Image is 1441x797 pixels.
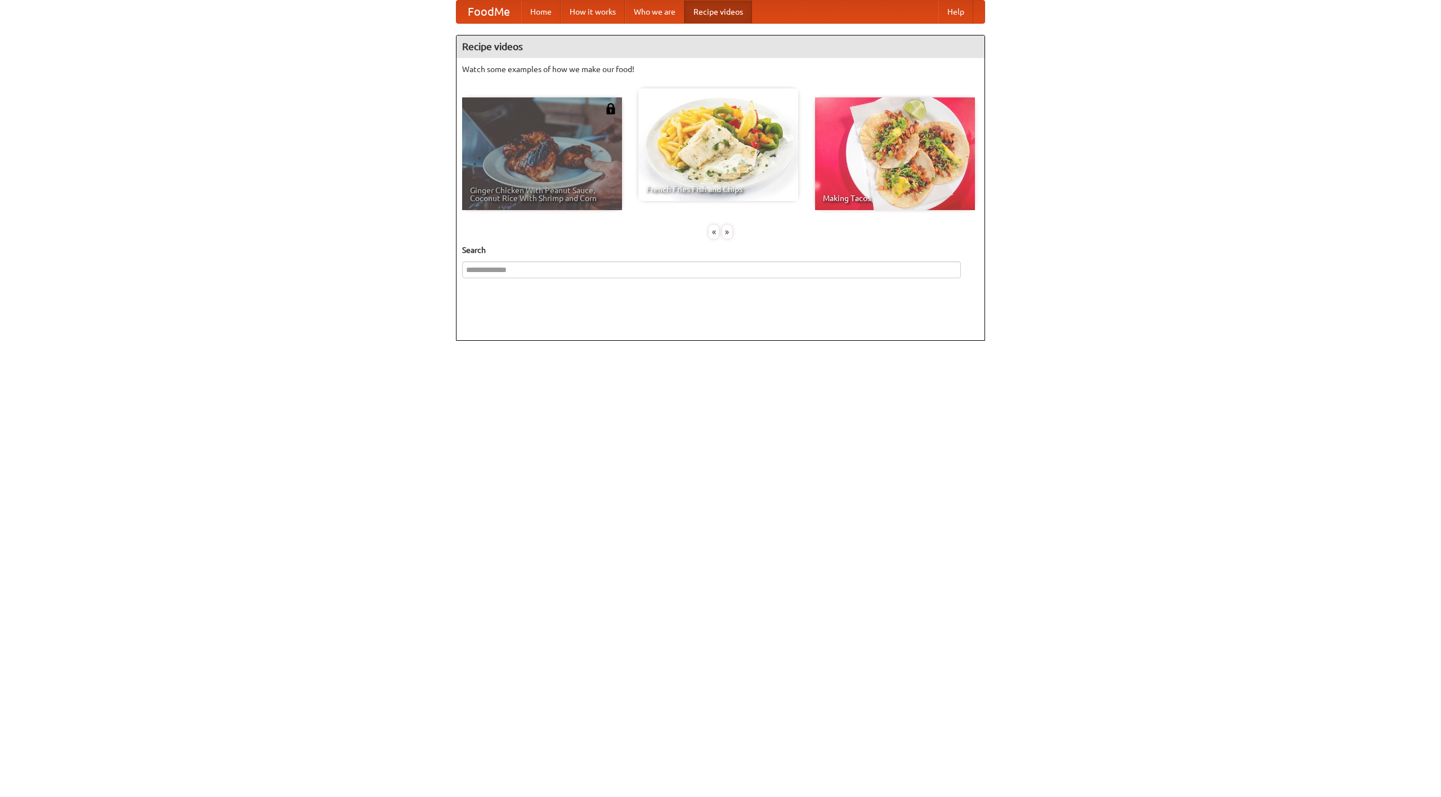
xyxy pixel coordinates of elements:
a: Home [521,1,561,23]
a: Making Tacos [815,97,975,210]
img: 483408.png [605,103,616,114]
div: « [709,225,719,239]
a: Help [938,1,973,23]
a: French Fries Fish and Chips [638,88,798,201]
span: Making Tacos [823,194,967,202]
p: Watch some examples of how we make our food! [462,64,979,75]
div: » [722,225,732,239]
a: How it works [561,1,625,23]
span: French Fries Fish and Chips [646,185,790,193]
a: Recipe videos [684,1,752,23]
h4: Recipe videos [457,35,984,58]
h5: Search [462,244,979,256]
a: Who we are [625,1,684,23]
a: FoodMe [457,1,521,23]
